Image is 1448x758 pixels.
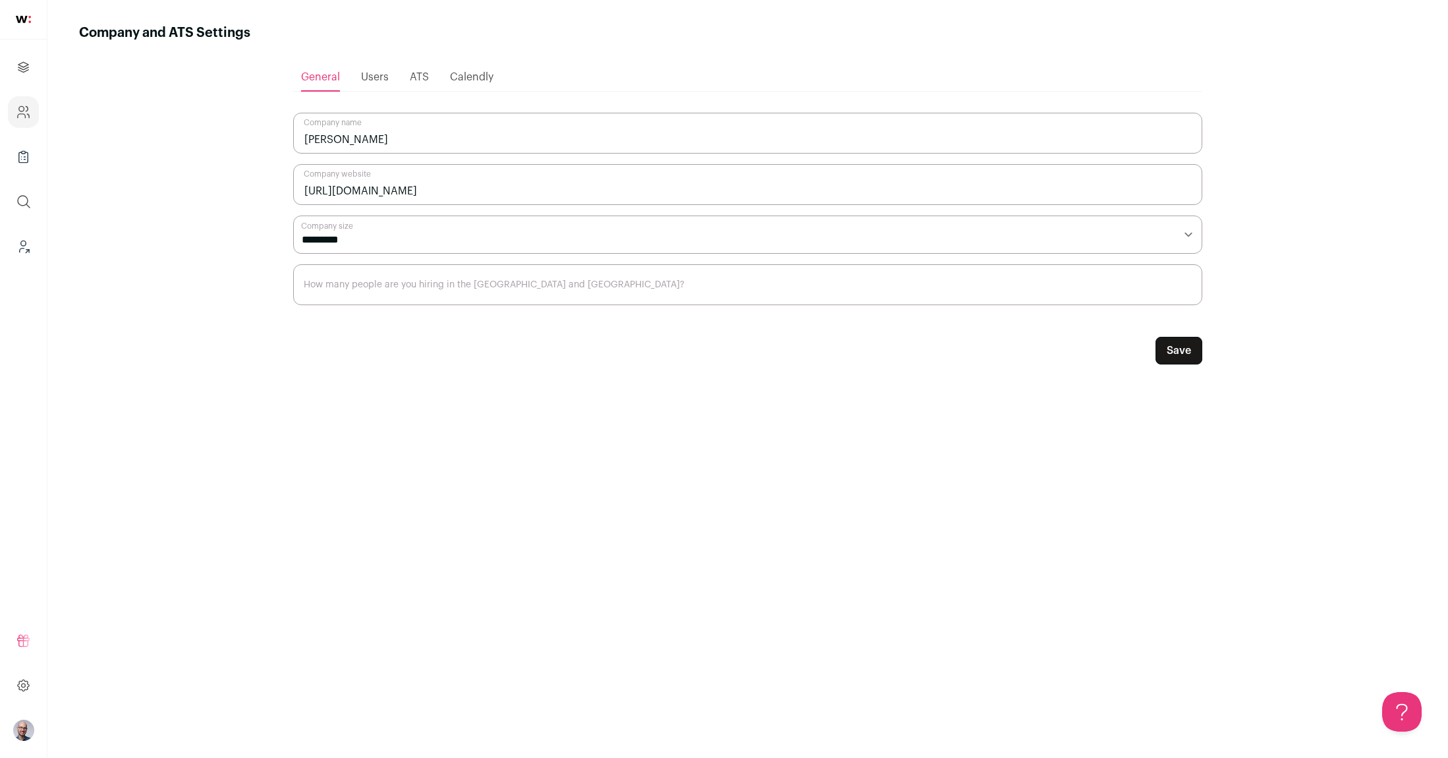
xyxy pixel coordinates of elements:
a: Users [361,64,389,90]
button: Save [1156,337,1202,364]
a: Projects [8,51,39,83]
input: Company website [293,164,1202,205]
h1: Company and ATS Settings [79,24,250,42]
a: ATS [410,64,429,90]
img: 13037945-medium_jpg [13,720,34,741]
a: Company and ATS Settings [8,96,39,128]
a: Company Lists [8,141,39,173]
input: How many people are you hiring in the US and Canada? [293,264,1202,305]
span: Calendly [450,72,493,82]
span: General [301,72,340,82]
input: Company name [293,113,1202,154]
button: Open dropdown [13,720,34,741]
iframe: Help Scout Beacon - Open [1382,692,1422,732]
a: Leads (Backoffice) [8,231,39,262]
span: Users [361,72,389,82]
a: Calendly [450,64,493,90]
span: ATS [410,72,429,82]
img: wellfound-shorthand-0d5821cbd27db2630d0214b213865d53afaa358527fdda9d0ea32b1df1b89c2c.svg [16,16,31,23]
